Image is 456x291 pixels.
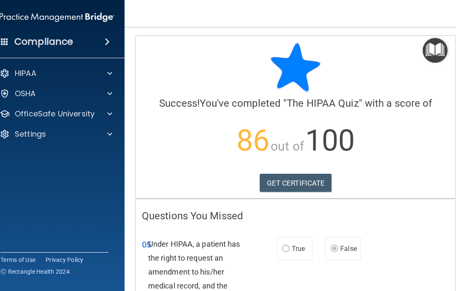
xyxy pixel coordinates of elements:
span: True [292,245,305,253]
h4: Compliance [14,36,73,48]
input: False [331,246,338,252]
span: Ⓒ Rectangle Health 2024 [0,267,70,276]
h4: You've completed " " with a score of [142,98,449,109]
span: out of [271,139,304,154]
span: Success! [159,97,200,109]
button: Open Resource Center [423,38,448,63]
a: Terms of Use [0,256,35,264]
h4: Questions You Missed [142,210,449,221]
p: OfficeSafe University [15,109,95,119]
span: 100 [305,123,355,158]
p: OSHA [15,89,36,99]
img: blue-star-rounded.9d042014.png [270,42,321,93]
span: 86 [236,123,269,158]
span: 05 [142,240,151,250]
p: Settings [15,129,46,139]
span: The HIPAA Quiz [287,97,358,109]
input: True [282,246,290,252]
a: GET CERTIFICATE [260,174,332,192]
a: Privacy Policy [46,256,84,264]
span: False [340,245,357,253]
p: HIPAA [15,68,36,78]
